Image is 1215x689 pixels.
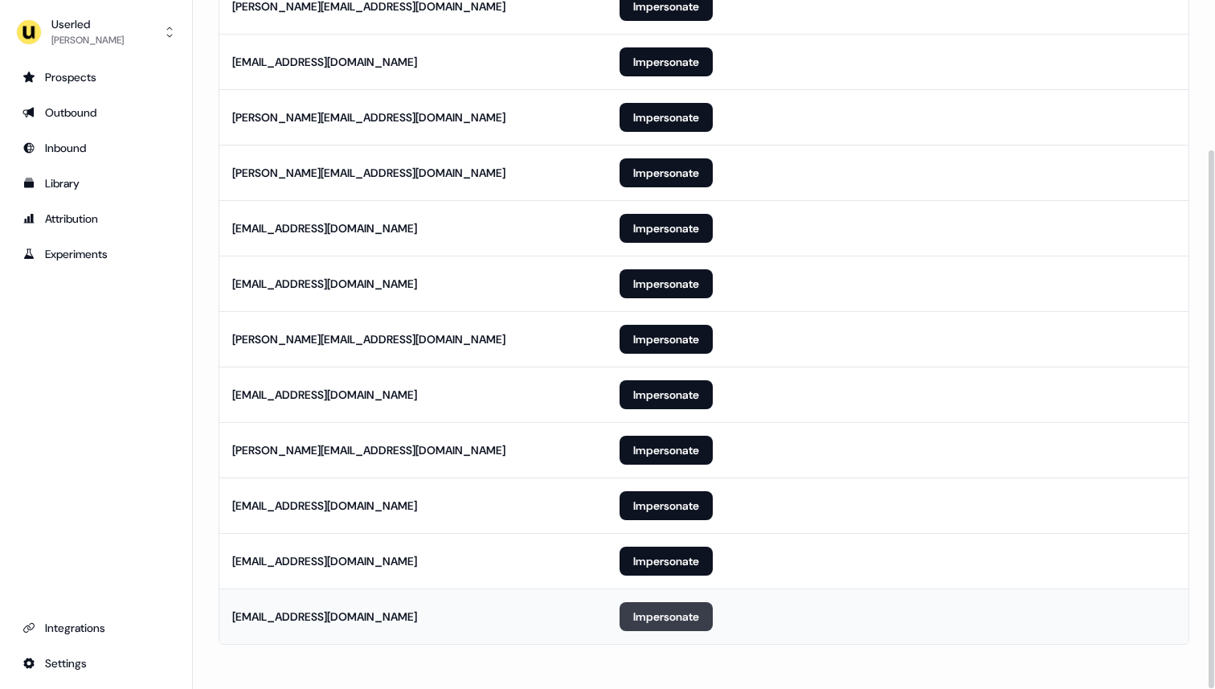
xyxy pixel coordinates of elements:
div: Prospects [22,69,170,85]
button: Impersonate [620,602,713,631]
a: Go to experiments [13,241,179,267]
div: [EMAIL_ADDRESS][DOMAIN_NAME] [232,387,417,403]
div: [EMAIL_ADDRESS][DOMAIN_NAME] [232,54,417,70]
a: Go to Inbound [13,135,179,161]
div: Inbound [22,140,170,156]
div: [EMAIL_ADDRESS][DOMAIN_NAME] [232,609,417,625]
div: [PERSON_NAME][EMAIL_ADDRESS][DOMAIN_NAME] [232,331,505,347]
button: Impersonate [620,325,713,354]
div: [EMAIL_ADDRESS][DOMAIN_NAME] [232,553,417,569]
div: Experiments [22,246,170,262]
button: Impersonate [620,436,713,465]
a: Go to integrations [13,615,179,641]
button: Impersonate [620,158,713,187]
div: Settings [22,655,170,671]
div: Library [22,175,170,191]
div: [EMAIL_ADDRESS][DOMAIN_NAME] [232,276,417,292]
a: Go to templates [13,170,179,196]
div: [PERSON_NAME] [51,32,124,48]
a: Go to outbound experience [13,100,179,125]
div: [EMAIL_ADDRESS][DOMAIN_NAME] [232,220,417,236]
a: Go to attribution [13,206,179,232]
button: Impersonate [620,547,713,576]
div: Userled [51,16,124,32]
div: [PERSON_NAME][EMAIL_ADDRESS][DOMAIN_NAME] [232,109,505,125]
button: Impersonate [620,103,713,132]
div: Attribution [22,211,170,227]
button: Impersonate [620,380,713,409]
button: Impersonate [620,47,713,76]
button: Impersonate [620,214,713,243]
button: Impersonate [620,269,713,298]
div: [PERSON_NAME][EMAIL_ADDRESS][DOMAIN_NAME] [232,442,505,458]
button: Impersonate [620,491,713,520]
div: Integrations [22,620,170,636]
div: [PERSON_NAME][EMAIL_ADDRESS][DOMAIN_NAME] [232,165,505,181]
a: Go to prospects [13,64,179,90]
a: Go to integrations [13,650,179,676]
div: Outbound [22,105,170,121]
button: Userled[PERSON_NAME] [13,13,179,51]
div: [EMAIL_ADDRESS][DOMAIN_NAME] [232,498,417,514]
